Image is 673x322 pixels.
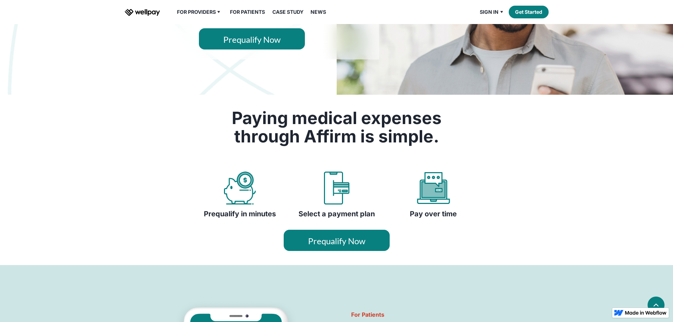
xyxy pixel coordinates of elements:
[509,6,549,18] a: Get Started
[299,209,375,218] h4: Select a payment plan
[125,8,160,16] a: home
[209,109,464,146] h2: Paying medical expenses through Affirm is simple.
[173,8,226,16] div: For Providers
[268,8,308,16] a: Case Study
[199,28,305,49] a: Prequalify Now
[410,209,457,218] h4: Pay over time
[177,8,216,16] div: For Providers
[625,311,667,315] img: Made in Webflow
[480,8,498,16] div: Sign in
[204,209,276,218] h4: Prequalify in minutes
[306,8,330,16] a: News
[476,8,509,16] div: Sign in
[226,8,269,16] a: For Patients
[284,230,390,251] a: Prequalify Now
[351,310,521,319] h6: For Patients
